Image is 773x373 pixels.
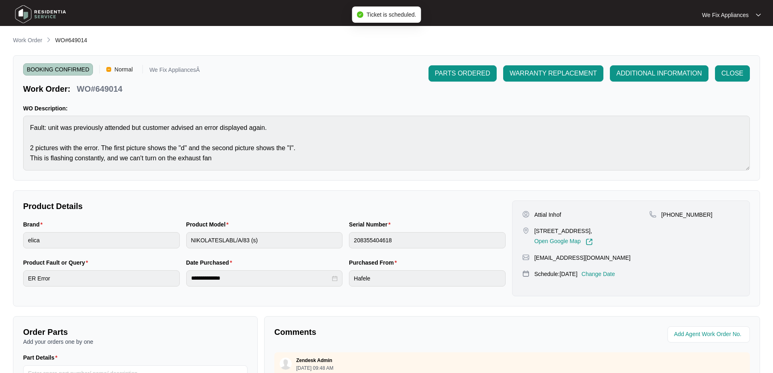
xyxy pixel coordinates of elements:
[186,232,343,248] input: Product Model
[756,13,761,17] img: dropdown arrow
[274,326,506,338] p: Comments
[366,11,416,18] span: Ticket is scheduled.
[23,83,70,95] p: Work Order:
[349,232,506,248] input: Serial Number
[522,211,530,218] img: user-pin
[534,270,577,278] p: Schedule: [DATE]
[23,220,46,229] label: Brand
[12,2,69,26] img: residentia service logo
[349,270,506,287] input: Purchased From
[522,227,530,234] img: map-pin
[534,238,593,246] a: Open Google Map
[661,211,713,219] p: [PHONE_NUMBER]
[23,63,93,75] span: BOOKING CONFIRMED
[186,220,232,229] label: Product Model
[55,37,87,43] span: WO#649014
[23,354,61,362] label: Part Details
[23,259,91,267] label: Product Fault or Query
[296,357,332,364] p: Zendesk Admin
[349,259,400,267] label: Purchased From
[13,36,42,44] p: Work Order
[77,83,122,95] p: WO#649014
[23,270,180,287] input: Product Fault or Query
[149,67,200,75] p: We Fix AppliancesÂ
[522,270,530,277] img: map-pin
[435,69,490,78] span: PARTS ORDERED
[23,232,180,248] input: Brand
[649,211,657,218] img: map-pin
[522,254,530,261] img: map-pin
[349,220,394,229] label: Serial Number
[11,36,44,45] a: Work Order
[23,104,750,112] p: WO Description:
[45,37,52,43] img: chevron-right
[191,274,331,282] input: Date Purchased
[702,11,749,19] p: We Fix Appliances
[534,211,561,219] p: Attial Inhof
[106,67,111,72] img: Vercel Logo
[534,227,593,235] p: [STREET_ADDRESS],
[610,65,708,82] button: ADDITIONAL INFORMATION
[715,65,750,82] button: CLOSE
[616,69,702,78] span: ADDITIONAL INFORMATION
[428,65,497,82] button: PARTS ORDERED
[23,338,248,346] p: Add your orders one by one
[23,326,248,338] p: Order Parts
[581,270,615,278] p: Change Date
[721,69,743,78] span: CLOSE
[186,259,235,267] label: Date Purchased
[503,65,603,82] button: WARRANTY REPLACEMENT
[674,330,745,339] input: Add Agent Work Order No.
[23,201,506,212] p: Product Details
[357,11,363,18] span: check-circle
[534,254,631,262] p: [EMAIL_ADDRESS][DOMAIN_NAME]
[111,63,136,75] span: Normal
[296,366,334,371] p: [DATE] 09:48 AM
[586,238,593,246] img: Link-External
[23,116,750,170] textarea: Fault: unit was previously attended but customer advised an error displayed again. 2 pictures wit...
[280,358,292,370] img: user.svg
[510,69,597,78] span: WARRANTY REPLACEMENT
